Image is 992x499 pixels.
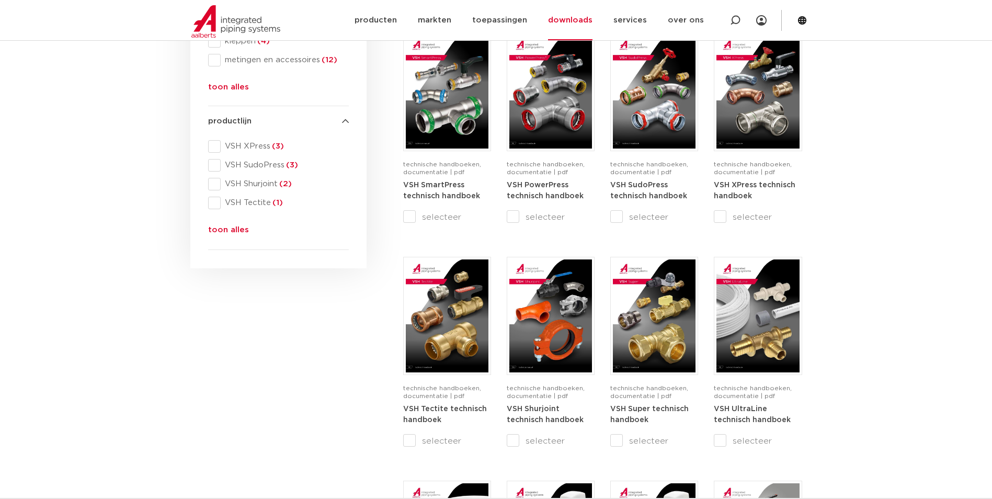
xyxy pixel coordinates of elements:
[507,211,595,223] label: selecteer
[613,36,695,149] img: VSH-SudoPress_A4TM_5001604-2023-3.0_NL-pdf.jpg
[714,181,795,200] a: VSH XPress technisch handboek
[221,55,349,65] span: metingen en accessoires
[716,259,799,372] img: VSH-UltraLine_A4TM_5010216_2022_1.0_NL-pdf.jpg
[403,385,481,399] span: technische handboeken, documentatie | pdf
[221,179,349,189] span: VSH Shurjoint
[403,405,487,424] a: VSH Tectite technisch handboek
[320,56,337,64] span: (12)
[403,161,481,175] span: technische handboeken, documentatie | pdf
[284,161,298,169] span: (3)
[714,385,792,399] span: technische handboeken, documentatie | pdf
[208,35,349,48] div: kleppen(4)
[610,385,688,399] span: technische handboeken, documentatie | pdf
[714,405,791,424] a: VSH UltraLine technisch handboek
[509,259,592,372] img: VSH-Shurjoint_A4TM_5008731_2024_3.0_EN-pdf.jpg
[256,37,270,45] span: (4)
[278,180,292,188] span: (2)
[610,435,698,447] label: selecteer
[509,36,592,149] img: VSH-PowerPress_A4TM_5008817_2024_3.1_NL-pdf.jpg
[716,36,799,149] img: VSH-XPress_A4TM_5008762_2025_4.1_NL-pdf.jpg
[208,159,349,172] div: VSH SudoPress(3)
[714,435,802,447] label: selecteer
[507,181,584,200] a: VSH PowerPress technisch handboek
[208,81,249,98] button: toon alles
[406,259,488,372] img: VSH-Tectite_A4TM_5009376-2024-2.0_NL-pdf.jpg
[403,181,480,200] a: VSH SmartPress technisch handboek
[507,385,585,399] span: technische handboeken, documentatie | pdf
[507,161,585,175] span: technische handboeken, documentatie | pdf
[208,115,349,128] h4: productlijn
[221,160,349,171] span: VSH SudoPress
[208,178,349,190] div: VSH Shurjoint(2)
[403,435,491,447] label: selecteer
[610,211,698,223] label: selecteer
[221,141,349,152] span: VSH XPress
[610,181,687,200] a: VSH SudoPress technisch handboek
[208,54,349,66] div: metingen en accessoires(12)
[208,140,349,153] div: VSH XPress(3)
[610,161,688,175] span: technische handboeken, documentatie | pdf
[271,199,283,207] span: (1)
[406,36,488,149] img: VSH-SmartPress_A4TM_5009301_2023_2.0-EN-pdf.jpg
[714,211,802,223] label: selecteer
[613,259,695,372] img: VSH-Super_A4TM_5007411-2022-2.1_NL-1-pdf.jpg
[714,161,792,175] span: technische handboeken, documentatie | pdf
[507,405,584,424] a: VSH Shurjoint technisch handboek
[221,36,349,47] span: kleppen
[208,197,349,209] div: VSH Tectite(1)
[270,142,284,150] span: (3)
[221,198,349,208] span: VSH Tectite
[507,435,595,447] label: selecteer
[208,224,249,241] button: toon alles
[403,211,491,223] label: selecteer
[610,405,689,424] a: VSH Super technisch handboek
